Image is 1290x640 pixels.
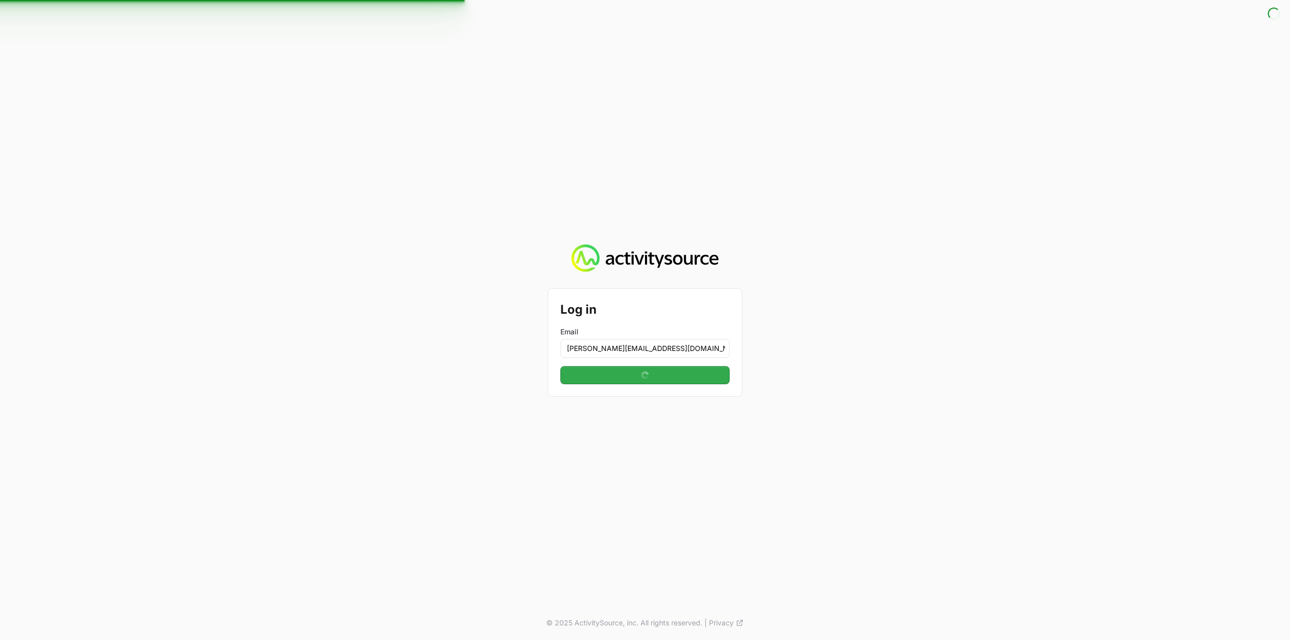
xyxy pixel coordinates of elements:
span: | [704,618,707,628]
input: Enter your email [560,339,730,358]
img: Activity Source [571,244,718,272]
a: Privacy [709,618,744,628]
h2: Log in [560,301,730,319]
label: Email [560,327,730,337]
p: © 2025 ActivitySource, inc. All rights reserved. [546,618,702,628]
